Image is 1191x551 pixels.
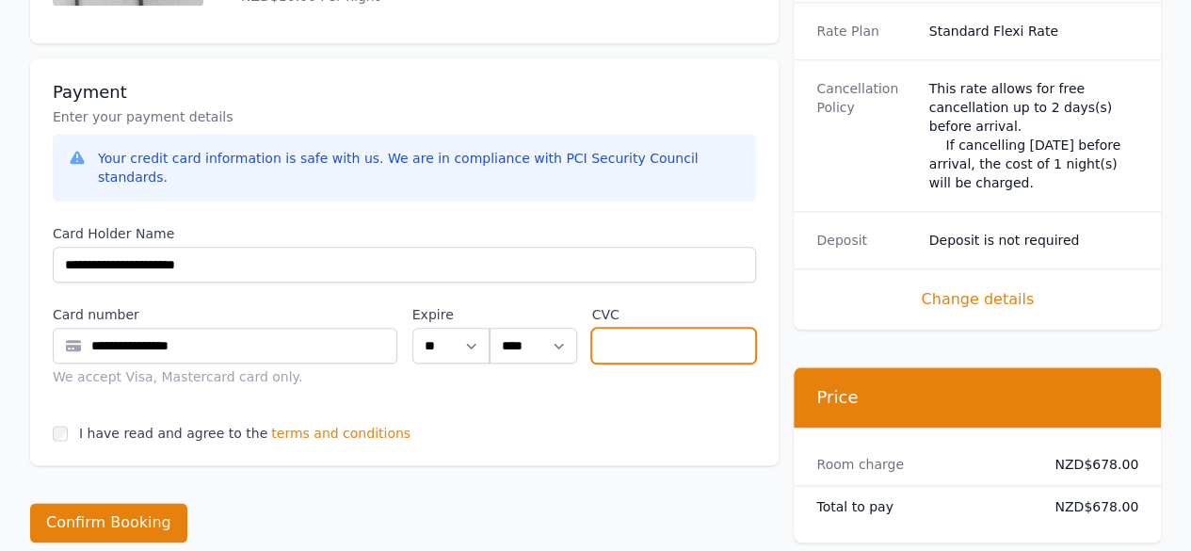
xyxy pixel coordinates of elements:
div: This rate allows for free cancellation up to 2 days(s) before arrival. If cancelling [DATE] befor... [929,79,1138,192]
label: . [490,305,577,324]
span: Change details [816,288,1138,311]
h3: Price [816,386,1138,409]
label: Expire [412,305,490,324]
label: Card number [53,305,397,324]
p: Enter your payment details [53,107,756,126]
label: CVC [591,305,756,324]
h3: Payment [53,81,756,104]
dd: NZD$678.00 [1041,455,1138,474]
dd: NZD$678.00 [1041,497,1138,516]
dt: Deposit [816,231,913,250]
dt: Cancellation Policy [816,79,913,192]
dt: Rate Plan [816,22,913,41]
dt: Total to pay [816,497,1025,516]
dt: Room charge [816,455,1025,474]
dd: Deposit is not required [929,231,1138,250]
button: Confirm Booking [30,503,187,543]
div: Your credit card information is safe with us. We are in compliance with PCI Security Council stan... [98,149,741,186]
label: I have read and agree to the [79,426,267,441]
div: We accept Visa, Mastercard card only. [53,367,397,386]
label: Card Holder Name [53,224,756,243]
dd: Standard Flexi Rate [929,22,1138,41]
span: terms and conditions [271,424,410,443]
